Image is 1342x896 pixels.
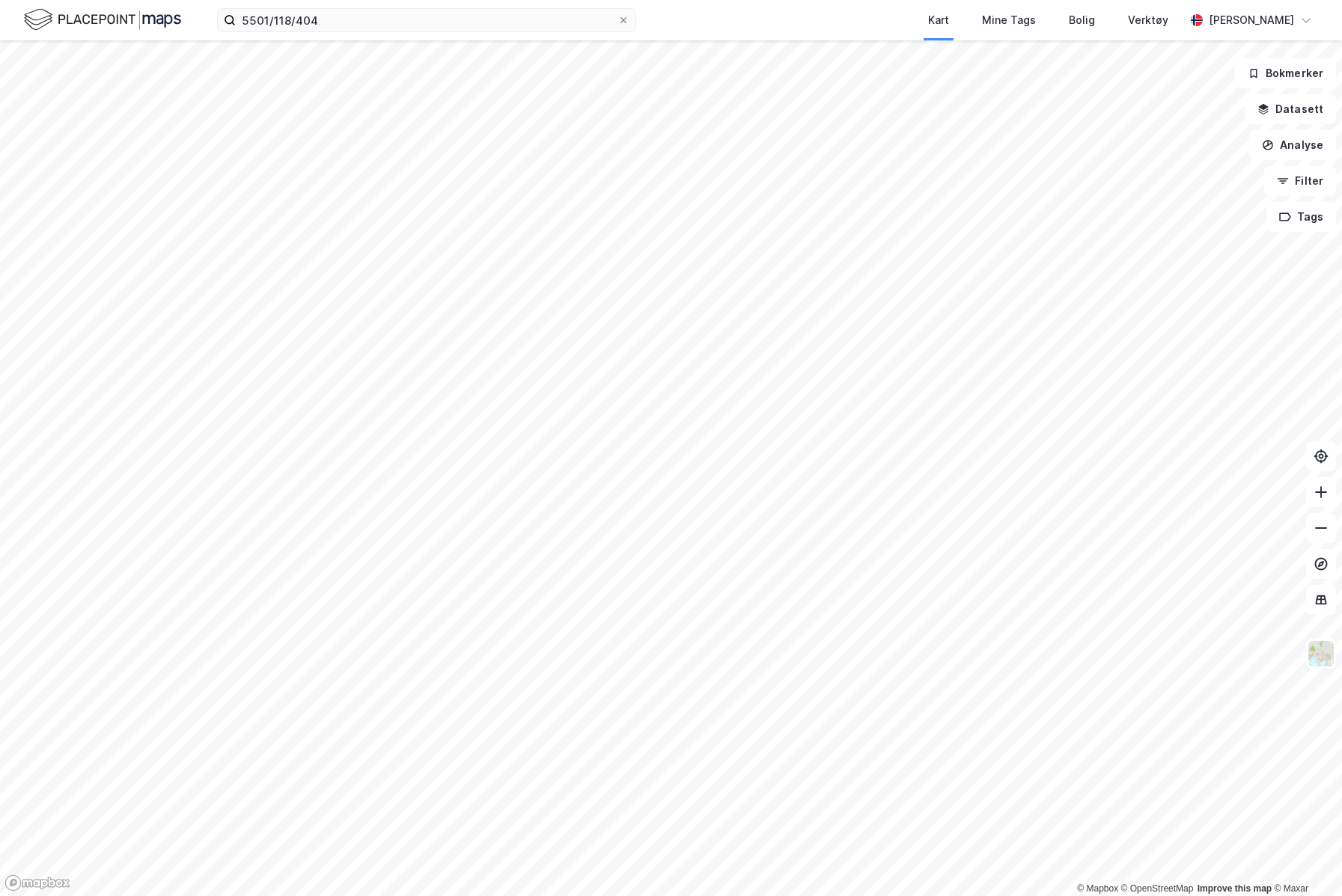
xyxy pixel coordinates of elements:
[236,9,617,31] input: Søk på adresse, matrikkel, gårdeiere, leietakere eller personer
[1249,130,1336,160] button: Analyse
[1267,824,1342,896] iframe: Chat Widget
[1266,202,1336,232] button: Tags
[1121,883,1194,894] a: OpenStreetMap
[1128,11,1168,29] div: Verktøy
[1267,824,1342,896] div: Kontrollprogram for chat
[24,7,181,33] img: logo.f888ab2527a4732fd821a326f86c7f29.svg
[1077,883,1118,894] a: Mapbox
[982,11,1036,29] div: Mine Tags
[1198,883,1272,894] a: Improve this map
[1069,11,1095,29] div: Bolig
[928,11,949,29] div: Kart
[1245,94,1336,124] button: Datasett
[4,874,70,892] a: Mapbox homepage
[1235,58,1336,88] button: Bokmerker
[1209,11,1294,29] div: [PERSON_NAME]
[1264,166,1336,196] button: Filter
[1307,639,1335,668] img: Z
